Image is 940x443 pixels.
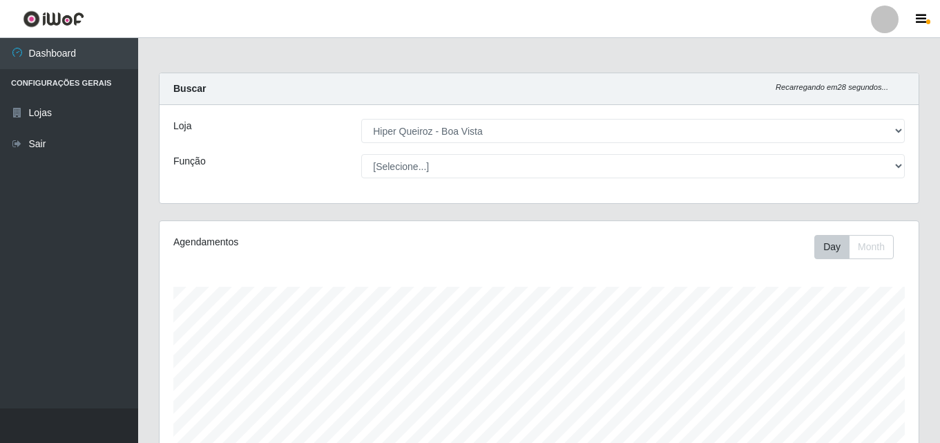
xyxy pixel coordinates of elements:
[814,235,894,259] div: First group
[814,235,850,259] button: Day
[814,235,905,259] div: Toolbar with button groups
[849,235,894,259] button: Month
[173,235,466,249] div: Agendamentos
[23,10,84,28] img: CoreUI Logo
[776,83,888,91] i: Recarregando em 28 segundos...
[173,83,206,94] strong: Buscar
[173,154,206,169] label: Função
[173,119,191,133] label: Loja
